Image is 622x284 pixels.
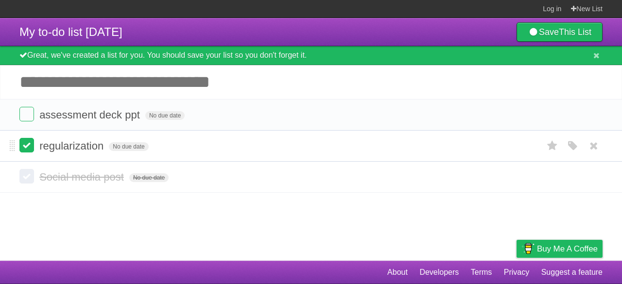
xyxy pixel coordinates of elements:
a: About [387,263,408,282]
span: Buy me a coffee [537,240,598,257]
b: This List [559,27,591,37]
label: Star task [543,138,562,154]
span: No due date [109,142,148,151]
label: Done [19,169,34,184]
img: Buy me a coffee [521,240,535,257]
span: My to-do list [DATE] [19,25,122,38]
span: Social media post [39,171,126,183]
span: No due date [145,111,185,120]
a: Privacy [504,263,529,282]
span: regularization [39,140,106,152]
label: Done [19,138,34,152]
a: Buy me a coffee [517,240,603,258]
a: Terms [471,263,492,282]
a: SaveThis List [517,22,603,42]
span: assessment deck ppt [39,109,142,121]
a: Suggest a feature [541,263,603,282]
a: Developers [419,263,459,282]
label: Done [19,107,34,121]
span: No due date [129,173,169,182]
